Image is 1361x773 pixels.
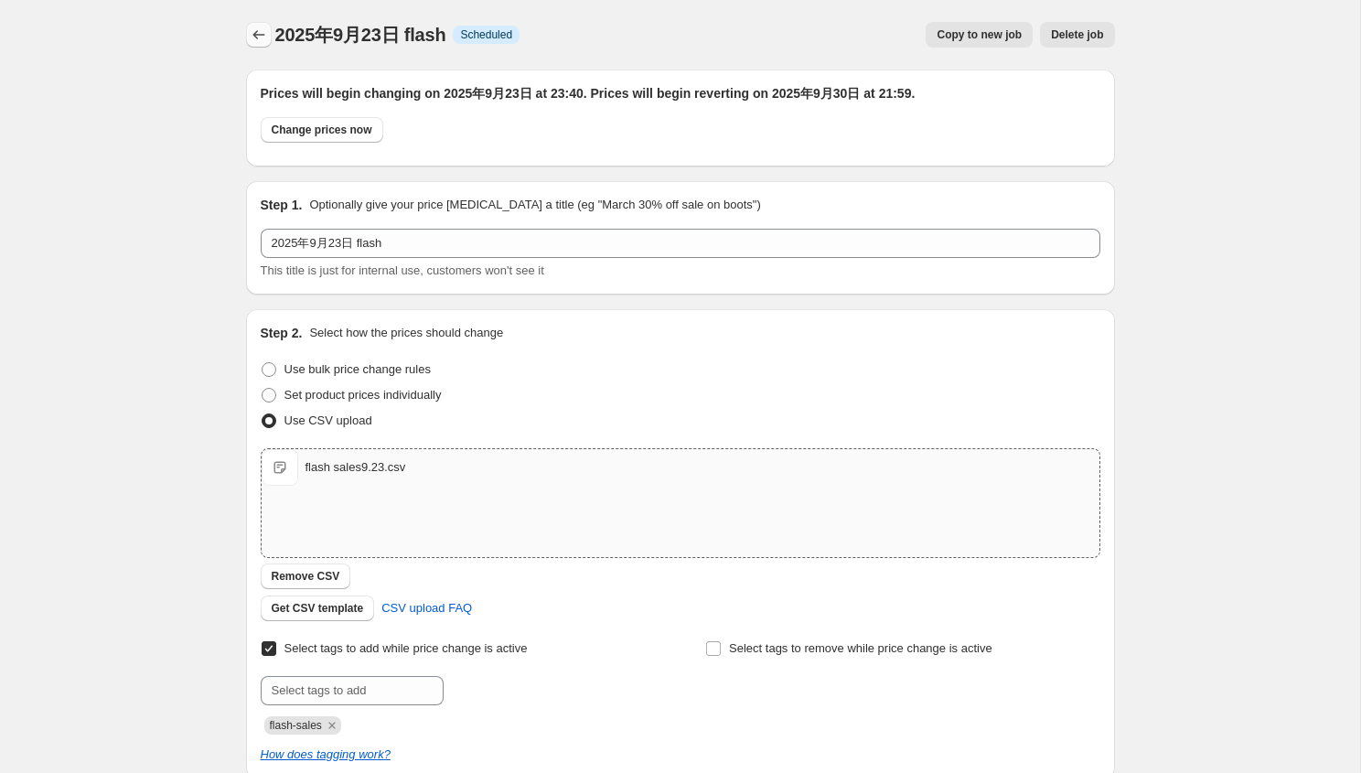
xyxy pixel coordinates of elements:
button: Get CSV template [261,596,375,621]
span: flash-sales [270,719,322,732]
p: Select how the prices should change [309,324,503,342]
span: Get CSV template [272,601,364,616]
button: Price change jobs [246,22,272,48]
button: Remove CSV [261,564,351,589]
input: Select tags to add [261,676,444,705]
span: Copy to new job [937,27,1022,42]
span: Scheduled [460,27,512,42]
p: Optionally give your price [MEDICAL_DATA] a title (eg "March 30% off sale on boots") [309,196,760,214]
h2: Step 2. [261,324,303,342]
button: Delete job [1040,22,1114,48]
span: Use CSV upload [284,413,372,427]
span: Select tags to remove while price change is active [729,641,992,655]
span: Select tags to add while price change is active [284,641,528,655]
span: Change prices now [272,123,372,137]
a: CSV upload FAQ [370,594,483,623]
span: Remove CSV [272,569,340,584]
input: 30% off holiday sale [261,229,1100,258]
h2: Prices will begin changing on 2025年9月23日 at 23:40. Prices will begin reverting on 2025年9月30日 at 2... [261,84,1100,102]
a: How does tagging work? [261,747,391,761]
button: Copy to new job [926,22,1033,48]
span: This title is just for internal use, customers won't see it [261,263,544,277]
span: Delete job [1051,27,1103,42]
button: Change prices now [261,117,383,143]
span: Set product prices individually [284,388,442,402]
span: Use bulk price change rules [284,362,431,376]
h2: Step 1. [261,196,303,214]
button: Remove flash-sales [324,717,340,734]
span: 2025年9月23日 flash [275,25,446,45]
span: CSV upload FAQ [381,599,472,617]
div: flash sales9.23.csv [305,458,406,477]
